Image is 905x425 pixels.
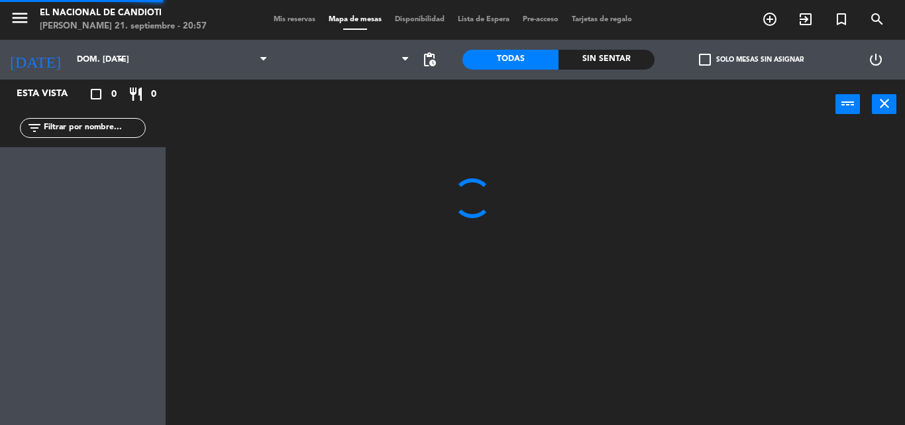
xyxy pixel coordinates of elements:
[151,87,156,102] span: 0
[388,16,451,23] span: Disponibilidad
[835,94,860,114] button: power_input
[840,95,856,111] i: power_input
[699,54,711,66] span: check_box_outline_blank
[565,16,639,23] span: Tarjetas de regalo
[421,52,437,68] span: pending_actions
[40,7,207,20] div: El Nacional de Candioti
[322,16,388,23] span: Mapa de mesas
[7,86,95,102] div: Esta vista
[40,20,207,33] div: [PERSON_NAME] 21. septiembre - 20:57
[88,86,104,102] i: crop_square
[699,54,804,66] label: Solo mesas sin asignar
[559,50,655,70] div: Sin sentar
[27,120,42,136] i: filter_list
[113,52,129,68] i: arrow_drop_down
[762,11,778,27] i: add_circle_outline
[10,8,30,28] i: menu
[516,16,565,23] span: Pre-acceso
[267,16,322,23] span: Mis reservas
[128,86,144,102] i: restaurant
[462,50,559,70] div: Todas
[833,11,849,27] i: turned_in_not
[872,94,896,114] button: close
[10,8,30,32] button: menu
[869,11,885,27] i: search
[868,52,884,68] i: power_settings_new
[451,16,516,23] span: Lista de Espera
[798,11,814,27] i: exit_to_app
[42,121,145,135] input: Filtrar por nombre...
[111,87,117,102] span: 0
[877,95,892,111] i: close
